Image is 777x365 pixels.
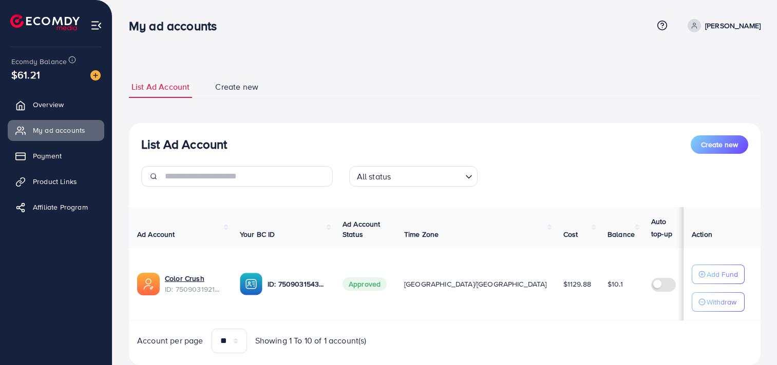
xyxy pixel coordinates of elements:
span: Approved [343,277,387,291]
span: Action [692,229,712,239]
img: menu [90,19,102,31]
h3: My ad accounts [129,18,225,33]
span: Affiliate Program [33,202,88,212]
span: [GEOGRAPHIC_DATA]/[GEOGRAPHIC_DATA] [404,279,547,289]
img: ic-ads-acc.e4c84228.svg [137,273,160,295]
a: Overview [8,94,104,115]
span: Showing 1 To 10 of 1 account(s) [255,335,367,347]
p: ID: 7509031543751786504 [268,278,326,290]
span: Ecomdy Balance [11,56,67,67]
img: image [90,70,101,80]
span: List Ad Account [131,81,189,93]
p: Withdraw [707,296,736,308]
img: ic-ba-acc.ded83a64.svg [240,273,262,295]
span: Create new [701,139,738,150]
span: Ad Account [137,229,175,239]
p: Add Fund [707,268,738,280]
span: ID: 7509031921045962753 [165,284,223,294]
a: Product Links [8,171,104,192]
button: Create new [691,135,748,154]
iframe: Chat [733,319,769,357]
img: logo [10,14,80,30]
span: All status [355,169,393,184]
div: Search for option [349,166,478,187]
button: Withdraw [692,292,745,312]
button: Add Fund [692,265,745,284]
span: Create new [215,81,258,93]
span: $1129.88 [563,279,591,289]
span: $10.1 [608,279,623,289]
span: My ad accounts [33,125,85,135]
span: Balance [608,229,635,239]
input: Search for option [394,167,461,184]
span: Time Zone [404,229,439,239]
a: Affiliate Program [8,197,104,217]
h3: List Ad Account [141,137,227,152]
span: Cost [563,229,578,239]
a: [PERSON_NAME] [684,19,761,32]
span: Product Links [33,176,77,187]
span: Your BC ID [240,229,275,239]
span: Overview [33,99,64,110]
a: My ad accounts [8,120,104,140]
span: Ad Account Status [343,219,381,239]
a: Color Crush [165,273,204,283]
span: $61.21 [11,67,40,82]
span: Payment [33,151,62,161]
p: [PERSON_NAME] [705,19,761,32]
span: Account per page [137,335,203,347]
div: <span class='underline'>Color Crush</span></br>7509031921045962753 [165,273,223,294]
p: Auto top-up [651,215,681,240]
a: Payment [8,146,104,166]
